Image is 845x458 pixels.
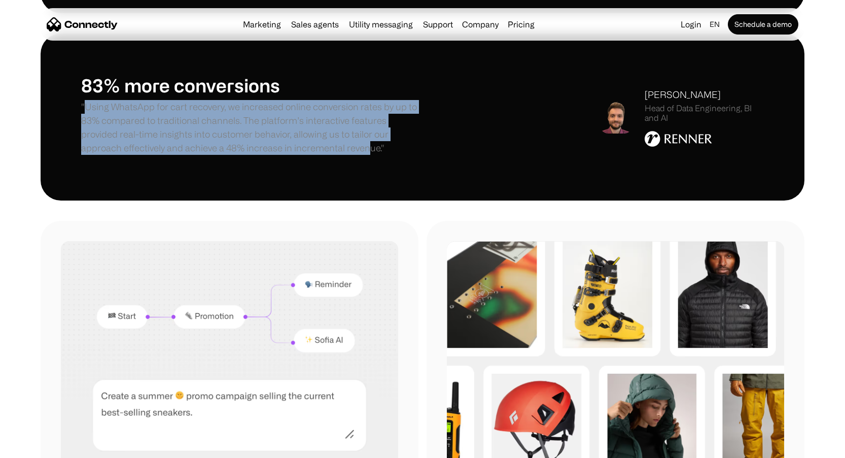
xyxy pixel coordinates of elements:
[706,17,726,31] div: en
[504,20,539,28] a: Pricing
[345,20,417,28] a: Utility messaging
[239,20,285,28] a: Marketing
[645,104,764,123] div: Head of Data Engineering, BI and AI
[677,17,706,31] a: Login
[419,20,457,28] a: Support
[47,17,118,32] a: home
[20,440,61,454] ul: Language list
[645,88,764,102] div: [PERSON_NAME]
[81,100,423,155] p: "Using WhatsApp for cart recovery, we increased online conversion rates by up to 83% compared to ...
[287,20,343,28] a: Sales agents
[728,14,798,35] a: Schedule a demo
[81,74,423,96] h1: 83% more conversions
[10,439,61,454] aside: Language selected: English
[459,17,502,31] div: Company
[462,17,499,31] div: Company
[710,17,720,31] div: en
